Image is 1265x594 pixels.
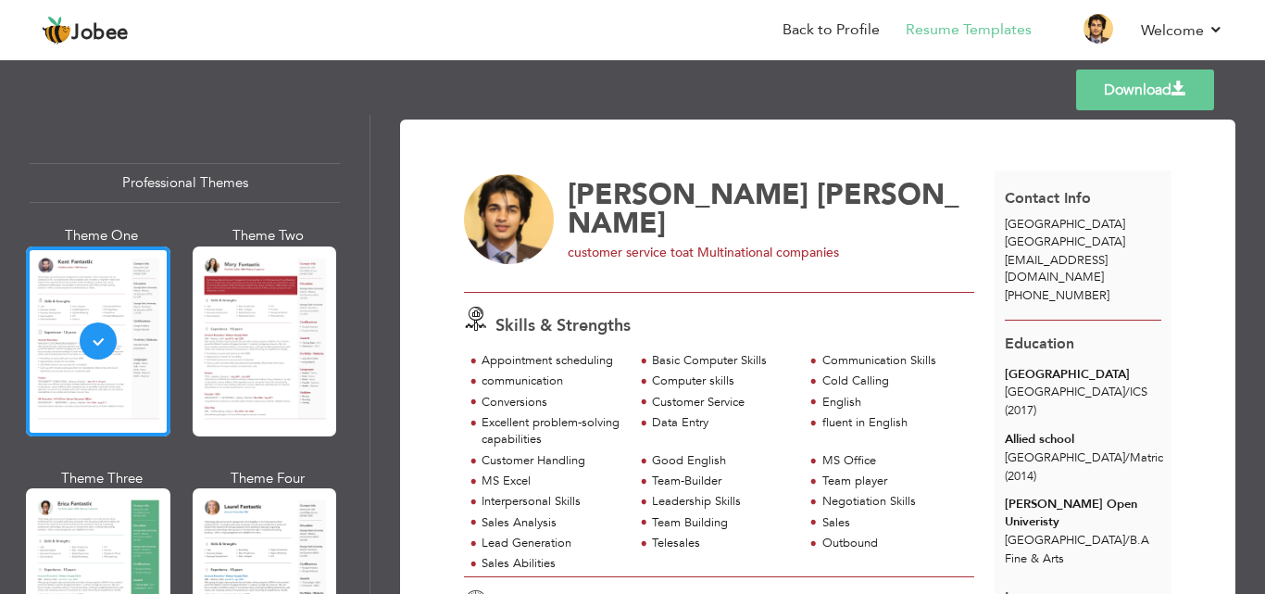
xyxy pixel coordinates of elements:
div: Customer Service [652,394,794,411]
div: [GEOGRAPHIC_DATA] [1005,366,1161,384]
span: [PHONE_NUMBER] [1005,287,1109,304]
div: English [822,394,964,411]
span: Contact Info [1005,188,1091,209]
a: Download [1076,70,1214,110]
a: Welcome [1141,19,1223,42]
div: Theme Two [196,226,341,246]
img: Profile Img [1083,14,1113,44]
div: Team-Builder [652,473,794,490]
div: Excellent problem-solving capabilities [482,414,623,449]
span: / [1125,449,1130,466]
div: Team Building [652,514,794,532]
div: Leadership Skills [652,493,794,511]
img: No image [464,174,555,265]
span: customer service to [568,244,683,261]
div: Negotiation Skills [822,493,964,511]
span: Jobee [71,23,129,44]
div: Theme One [30,226,174,246]
div: Sales [822,514,964,532]
span: [PERSON_NAME] [568,175,959,243]
div: communication [482,373,623,390]
span: / [1125,532,1130,549]
span: [GEOGRAPHIC_DATA] Matric [1005,449,1163,466]
div: Theme Four [196,469,341,488]
span: / [1125,384,1130,400]
div: Lead Generation [482,535,623,552]
a: Back to Profile [783,19,880,41]
span: [EMAIL_ADDRESS][DOMAIN_NAME] [1005,252,1108,286]
a: Jobee [42,16,129,45]
div: Sales Analysis [482,514,623,532]
span: [GEOGRAPHIC_DATA] ICS [1005,384,1147,400]
div: [PERSON_NAME] Open Univeristy [1005,496,1161,530]
div: Interpersonal Skills [482,493,623,511]
div: Sales Abilities [482,555,623,573]
div: Basic Computer Skills [652,352,794,370]
div: MS Office [822,452,964,470]
span: Fine & Arts [1005,550,1064,567]
div: Conversions [482,394,623,411]
span: [GEOGRAPHIC_DATA] [1005,216,1125,233]
div: Allied school [1005,431,1161,449]
a: Resume Templates [906,19,1032,41]
div: Communication Skills [822,352,964,370]
span: Education [1005,334,1074,354]
div: Professional Themes [30,163,340,203]
div: fluent in English [822,414,964,432]
span: [PERSON_NAME] [568,175,808,214]
span: Skills & Strengths [495,314,631,337]
div: Appointment scheduling [482,352,623,370]
span: [GEOGRAPHIC_DATA] B.A [1005,532,1149,549]
div: Outbound [822,535,964,552]
span: (2017) [1005,402,1036,419]
span: (2014) [1005,468,1036,485]
span: at Multinational companies [683,244,839,261]
div: Telesales [652,535,794,552]
div: Good English [652,452,794,470]
div: MS Excel [482,473,623,490]
div: Team player [822,473,964,490]
div: Customer Handling [482,452,623,470]
span: [GEOGRAPHIC_DATA] [1005,234,1125,250]
div: Cold Calling [822,373,964,390]
div: Data Entry [652,414,794,432]
div: Theme Three [30,469,174,488]
img: jobee.io [42,16,71,45]
div: Computer skills [652,373,794,390]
